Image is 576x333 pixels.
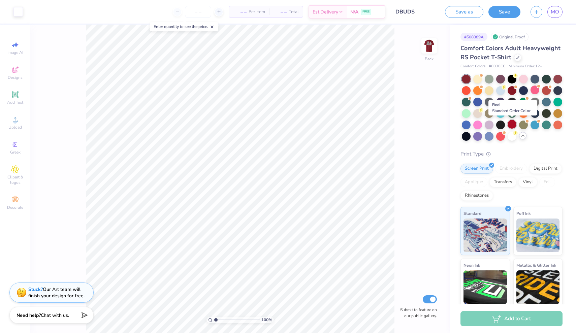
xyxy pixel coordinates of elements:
div: Back [425,56,434,62]
strong: Need help? [17,312,41,319]
div: # 508389A [460,33,487,41]
span: Standard Order Color [492,108,531,113]
div: Transfers [489,177,516,187]
span: # 6030CC [489,64,505,69]
strong: Stuck? [28,286,43,293]
span: N/A [350,8,358,15]
span: Comfort Colors [460,64,485,69]
span: Neon Ink [463,262,480,269]
img: Metallic & Glitter Ink [516,270,560,304]
button: Save [488,6,520,18]
label: Submit to feature on our public gallery. [396,307,437,319]
div: Applique [460,177,487,187]
span: Standard [463,210,481,217]
div: Red [488,100,537,115]
div: Print Type [460,150,563,158]
a: MO [547,6,563,18]
input: – – [185,6,211,18]
span: Total [289,8,299,15]
span: Add Text [7,100,23,105]
span: – – [273,8,287,15]
span: Upload [8,125,22,130]
button: Save as [445,6,483,18]
span: Greek [10,149,21,155]
span: Per Item [249,8,265,15]
span: 100 % [261,317,272,323]
span: Puff Ink [516,210,531,217]
span: Minimum Order: 12 + [509,64,542,69]
span: Chat with us. [41,312,69,319]
div: Digital Print [529,164,562,174]
img: Standard [463,219,507,252]
div: Our Art team will finish your design for free. [28,286,85,299]
span: – – [233,8,247,15]
span: MO [551,8,559,16]
img: Back [422,39,436,53]
span: FREE [362,9,370,14]
span: Designs [8,75,23,80]
span: Image AI [7,50,23,55]
span: Est. Delivery [313,8,338,15]
div: Vinyl [518,177,537,187]
img: Puff Ink [516,219,560,252]
div: Foil [539,177,555,187]
span: Comfort Colors Adult Heavyweight RS Pocket T-Shirt [460,44,561,61]
img: Neon Ink [463,270,507,304]
span: Decorate [7,205,23,210]
div: Embroidery [495,164,527,174]
div: Rhinestones [460,191,493,201]
div: Original Proof [491,33,529,41]
input: Untitled Design [390,5,440,19]
span: Clipart & logos [3,174,27,185]
span: Metallic & Glitter Ink [516,262,556,269]
div: Screen Print [460,164,493,174]
div: Enter quantity to see the price. [150,22,218,31]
